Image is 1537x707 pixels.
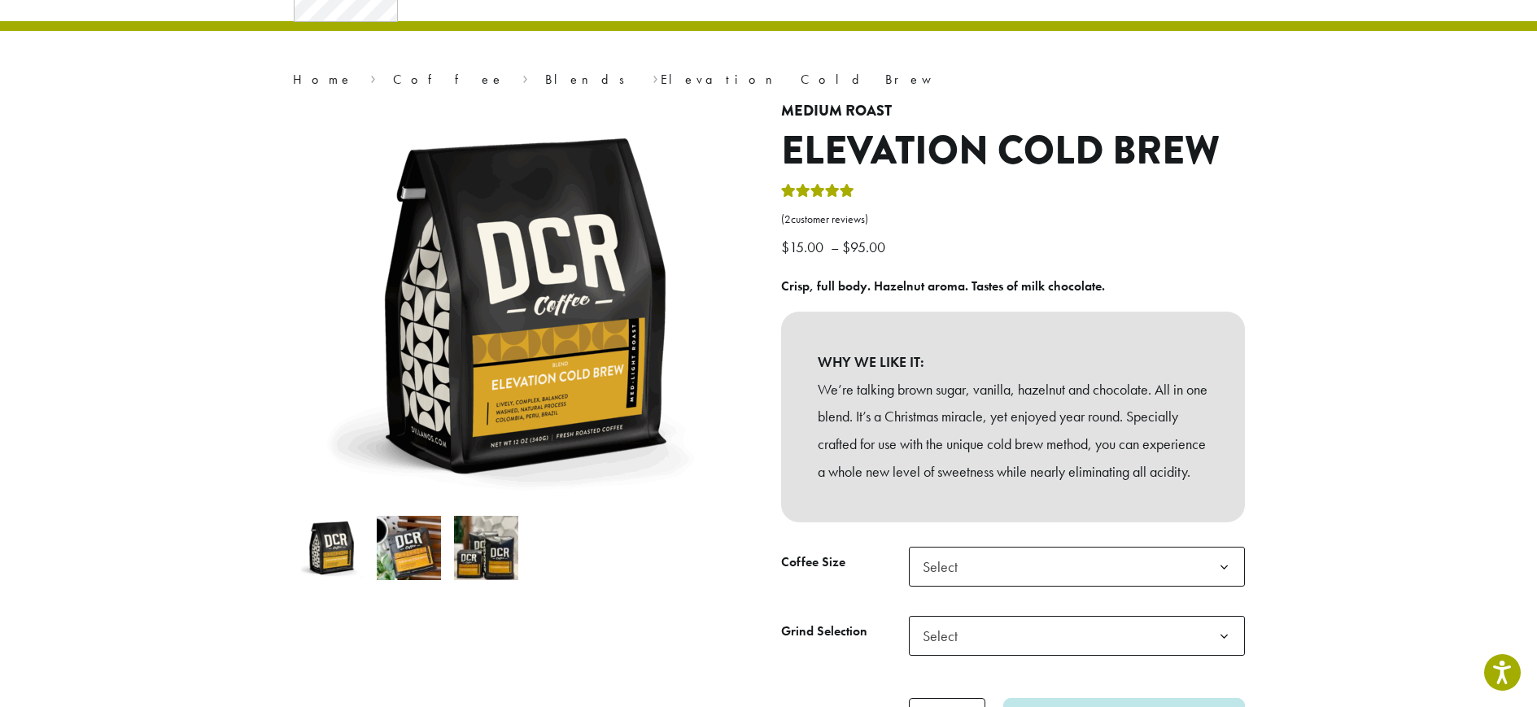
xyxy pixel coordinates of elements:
[781,181,854,206] div: Rated 5.00 out of 5
[784,212,791,226] span: 2
[454,516,518,580] img: Elevation Cold Brew - Image 3
[842,238,850,256] span: $
[299,516,364,580] img: Elevation Cold Brew
[393,71,504,88] a: Coffee
[781,103,1245,120] h4: Medium Roast
[781,620,909,644] label: Grind Selection
[916,551,974,583] span: Select
[781,238,827,256] bdi: 15.00
[293,70,1245,89] nav: Breadcrumb
[522,64,528,89] span: ›
[781,238,789,256] span: $
[909,547,1245,587] span: Select
[831,238,839,256] span: –
[909,616,1245,656] span: Select
[781,128,1245,175] h1: Elevation Cold Brew
[842,238,889,256] bdi: 95.00
[781,551,909,574] label: Coffee Size
[370,64,376,89] span: ›
[545,71,635,88] a: Blends
[293,71,353,88] a: Home
[818,376,1208,486] p: We’re talking brown sugar, vanilla, hazelnut and chocolate. All in one blend. It’s a Christmas mi...
[781,277,1105,295] b: Crisp, full body. Hazelnut aroma. Tastes of milk chocolate.
[377,516,441,580] img: Elevation Cold Brew - Image 2
[916,620,974,652] span: Select
[653,64,658,89] span: ›
[781,212,1245,228] a: (2customer reviews)
[818,348,1208,376] b: WHY WE LIKE IT:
